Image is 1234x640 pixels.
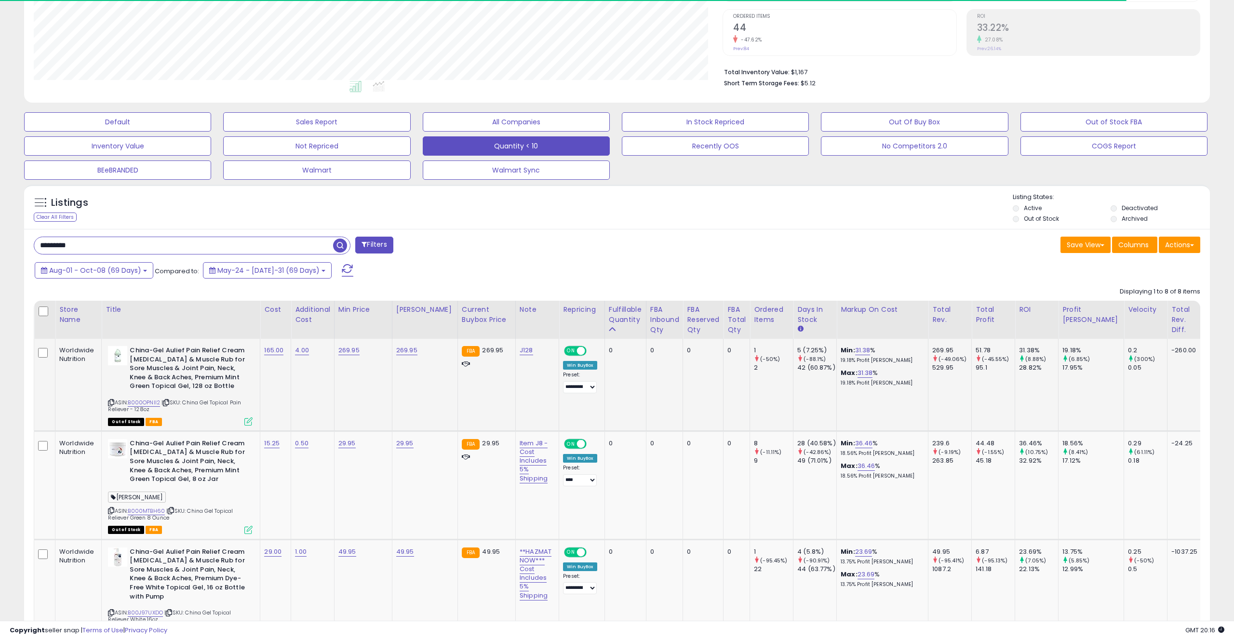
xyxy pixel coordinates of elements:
[724,68,790,76] b: Total Inventory Value:
[108,609,231,623] span: | SKU: China Gel Topical Reliever White 16oz
[837,301,928,339] th: The percentage added to the cost of goods (COGS) that forms the calculator for Min & Max prices.
[1019,547,1058,556] div: 23.69%
[565,548,577,556] span: ON
[338,439,356,448] a: 29.95
[821,136,1008,156] button: No Competitors 2.0
[565,440,577,448] span: ON
[609,346,639,355] div: 0
[125,626,167,635] a: Privacy Policy
[1062,547,1124,556] div: 13.75%
[976,346,1015,355] div: 51.78
[128,399,160,407] a: B000OPNII2
[130,439,247,486] b: China-Gel Aulief Pain Relief Cream [MEDICAL_DATA] & Muscle Rub for Sore Muscles & Joint Pain, Nec...
[804,557,830,564] small: (-90.91%)
[482,346,503,355] span: 269.95
[727,305,746,335] div: FBA Total Qty
[976,565,1015,573] div: 141.18
[563,562,597,571] div: Win BuyBox
[423,136,610,156] button: Quantity < 10
[146,526,162,534] span: FBA
[1159,237,1200,253] button: Actions
[1069,557,1089,564] small: (5.85%)
[976,363,1015,372] div: 95.1
[841,439,855,448] b: Min:
[1069,355,1090,363] small: (6.85%)
[976,305,1011,325] div: Total Profit
[565,347,577,355] span: ON
[59,547,94,565] div: Worldwide Nutrition
[1069,448,1088,456] small: (8.41%)
[754,547,793,556] div: 1
[295,346,309,355] a: 4.00
[1019,346,1058,355] div: 31.38%
[155,267,199,276] span: Compared to:
[1171,439,1197,448] div: -24.25
[982,448,1004,456] small: (-1.55%)
[223,160,410,180] button: Walmart
[760,355,780,363] small: (-50%)
[520,547,551,600] a: **HAZMAT NOW*** Cost Includes 5% Shipping
[841,462,921,480] div: %
[797,439,836,448] div: 28 (40.58%)
[223,112,410,132] button: Sales Report
[977,14,1200,19] span: ROI
[1185,626,1224,635] span: 2025-10-9 20:16 GMT
[932,305,967,325] div: Total Rev.
[146,418,162,426] span: FBA
[34,213,77,222] div: Clear All Filters
[203,262,332,279] button: May-24 - [DATE]-31 (69 Days)
[396,346,417,355] a: 269.95
[976,456,1015,465] div: 45.18
[520,439,548,483] a: Item J8 - Cost Includes 5% Shipping
[1025,448,1048,456] small: (10.75%)
[797,325,803,333] small: Days In Stock.
[462,346,480,357] small: FBA
[841,461,858,470] b: Max:
[977,46,1001,52] small: Prev: 26.14%
[687,439,716,448] div: 0
[82,626,123,635] a: Terms of Use
[1019,565,1058,573] div: 22.13%
[396,439,414,448] a: 29.95
[622,112,809,132] button: In Stock Repriced
[1134,355,1155,363] small: (300%)
[797,547,836,556] div: 4 (5.8%)
[932,547,971,556] div: 49.95
[609,439,639,448] div: 0
[622,136,809,156] button: Recently OOS
[59,439,94,456] div: Worldwide Nutrition
[563,573,597,595] div: Preset:
[797,565,836,573] div: 44 (63.77%)
[797,305,832,325] div: Days In Stock
[855,439,873,448] a: 36.46
[1171,346,1197,355] div: -260.00
[981,36,1003,43] small: 27.08%
[10,626,45,635] strong: Copyright
[609,305,642,325] div: Fulfillable Quantity
[585,347,601,355] span: OFF
[108,526,144,534] span: All listings that are currently out of stock and unavailable for purchase on Amazon
[1128,346,1167,355] div: 0.2
[932,565,971,573] div: 1087.2
[108,346,127,365] img: 31j7LddXF8L._SL40_.jpg
[128,507,165,515] a: B000MTBH60
[1019,456,1058,465] div: 32.92%
[1013,193,1210,202] p: Listing States:
[223,136,410,156] button: Not Repriced
[821,112,1008,132] button: Out Of Buy Box
[520,305,555,315] div: Note
[338,346,360,355] a: 269.95
[338,547,356,557] a: 49.95
[841,346,855,355] b: Min:
[462,305,511,325] div: Current Buybox Price
[754,305,789,325] div: Ordered Items
[1128,305,1163,315] div: Velocity
[59,305,97,325] div: Store Name
[841,357,921,364] p: 19.18% Profit [PERSON_NAME]
[563,305,601,315] div: Repricing
[355,237,393,253] button: Filters
[797,363,836,372] div: 42 (60.87%)
[650,547,676,556] div: 0
[108,346,253,425] div: ASIN:
[760,557,787,564] small: (-95.45%)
